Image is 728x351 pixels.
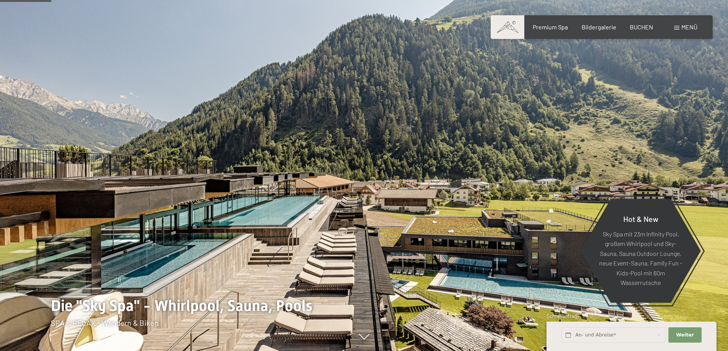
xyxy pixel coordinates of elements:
a: BUCHEN [630,23,653,31]
p: Sky Spa mit 23m Infinity Pool, großem Whirlpool und Sky-Sauna, Sauna Outdoor Lounge, neue Event-S... [599,229,682,288]
span: Menü [681,23,697,31]
a: Premium Spa [533,23,568,31]
span: Schnellanfrage [546,313,580,319]
a: Bildergalerie [582,23,616,31]
span: Weiter [676,332,694,338]
span: Hot & New [623,214,658,223]
button: Weiter [668,327,701,343]
a: Hot & New Sky Spa mit 23m Infinity Pool, großem Whirlpool und Sky-Sauna, Sauna Outdoor Lounge, ne... [580,198,701,303]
